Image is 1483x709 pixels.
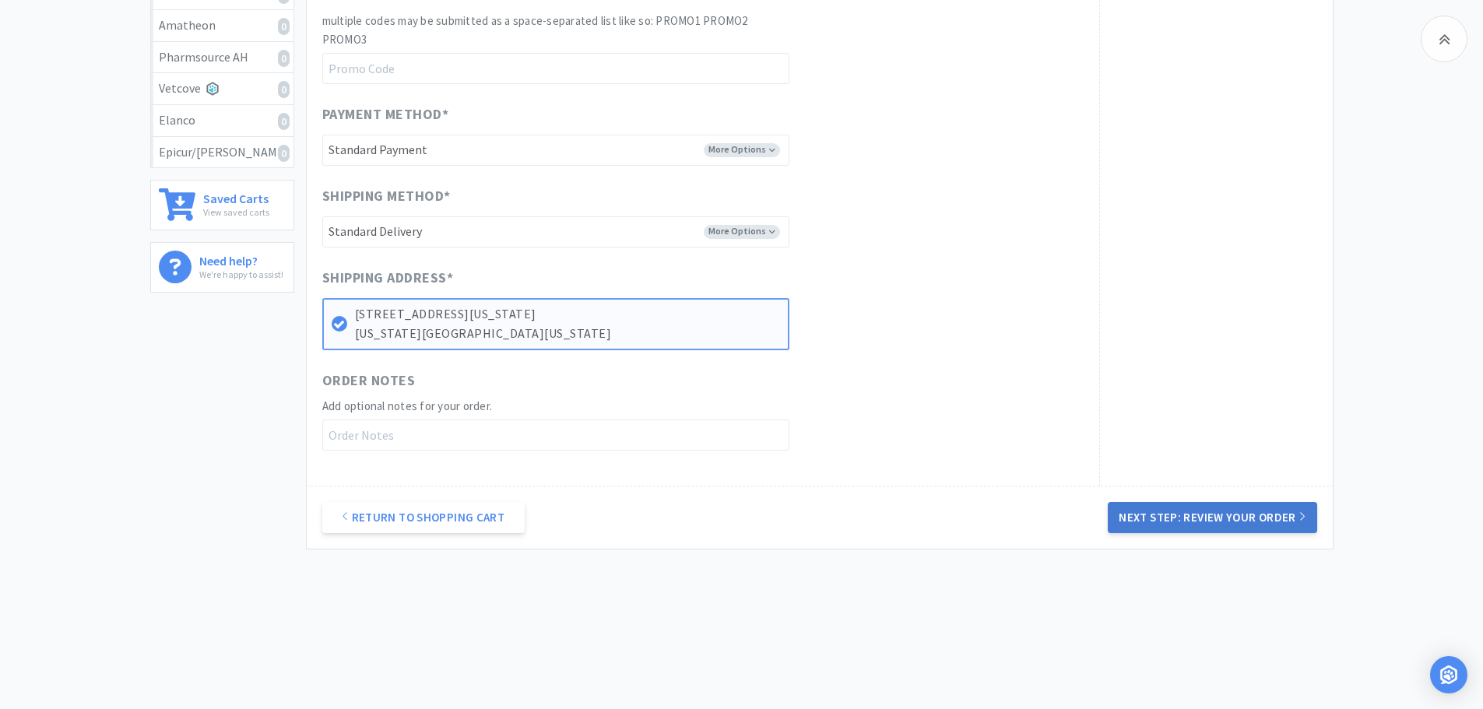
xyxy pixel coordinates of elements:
span: Payment Method * [322,104,449,126]
button: Next Step: Review Your Order [1108,502,1316,533]
a: Saved CartsView saved carts [150,180,294,230]
i: 0 [278,113,290,130]
i: 0 [278,145,290,162]
a: Pharmsource AH0 [151,42,293,74]
a: Return to Shopping Cart [322,502,525,533]
p: View saved carts [203,205,269,219]
div: Pharmsource AH [159,47,286,68]
h6: Need help? [199,251,283,267]
span: multiple codes may be submitted as a space-separated list like so: PROMO1 PROMO2 PROMO3 [322,13,748,47]
a: Amatheon0 [151,10,293,42]
a: Vetcove0 [151,73,293,105]
div: Amatheon [159,16,286,36]
p: [STREET_ADDRESS][US_STATE] [355,304,780,325]
h6: Saved Carts [203,188,269,205]
p: We're happy to assist! [199,267,283,282]
input: Order Notes [322,419,789,451]
p: [US_STATE][GEOGRAPHIC_DATA][US_STATE] [355,324,780,344]
div: Vetcove [159,79,286,99]
span: Add optional notes for your order. [322,398,493,413]
div: Elanco [159,111,286,131]
input: Promo Code [322,53,789,84]
div: Epicur/[PERSON_NAME] [159,142,286,163]
span: Shipping Address * [322,267,454,290]
a: Epicur/[PERSON_NAME]0 [151,137,293,168]
i: 0 [278,18,290,35]
a: Elanco0 [151,105,293,137]
span: Order Notes [322,370,416,392]
i: 0 [278,50,290,67]
i: 0 [278,81,290,98]
div: Open Intercom Messenger [1430,656,1467,693]
span: Shipping Method * [322,185,451,208]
